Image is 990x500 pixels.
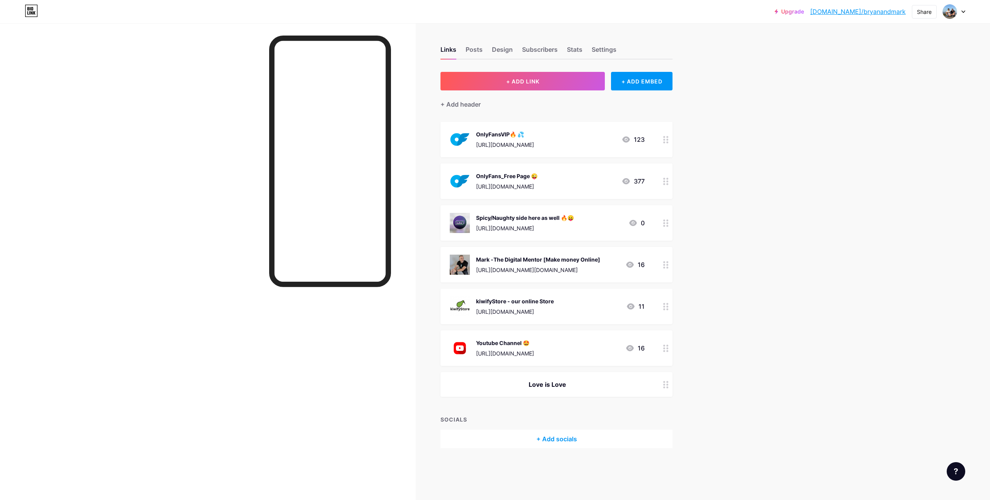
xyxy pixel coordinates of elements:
[625,344,645,353] div: 16
[476,224,574,232] div: [URL][DOMAIN_NAME]
[476,349,534,357] div: [URL][DOMAIN_NAME]
[942,4,957,19] img: Bryan-and Mark
[476,182,538,190] div: [URL][DOMAIN_NAME]
[506,78,539,85] span: + ADD LINK
[450,255,470,275] img: Mark -The Digital Mentor [Make money Online]
[628,218,645,228] div: 0
[476,172,538,180] div: OnlyFans_Free Page 😜
[522,45,558,59] div: Subscribers
[440,45,456,59] div: Links
[440,100,481,109] div: + Add header
[450,129,470,150] img: OnlyFansVIP🔥 💦
[440,430,673,448] div: + Add socials
[476,266,600,274] div: [URL][DOMAIN_NAME][DOMAIN_NAME]
[476,339,534,347] div: Youtube Channel 🤩
[476,255,600,264] div: Mark -The Digital Mentor [Make money Online]
[621,177,645,186] div: 377
[476,308,554,316] div: [URL][DOMAIN_NAME]
[917,8,932,16] div: Share
[466,45,483,59] div: Posts
[621,135,645,144] div: 123
[440,415,673,423] div: SOCIALS
[450,338,470,358] img: Youtube Channel 🤩
[611,72,673,90] div: + ADD EMBED
[476,214,574,222] div: Spicy/Naughty side here as well 🔥😛
[592,45,616,59] div: Settings
[810,7,906,16] a: [DOMAIN_NAME]/bryanandmark
[450,296,470,316] img: kiwifyStore - our online Store
[775,9,804,15] a: Upgrade
[450,380,645,389] div: Love is Love
[450,213,470,233] img: Spicy/Naughty side here as well 🔥😛
[450,171,470,191] img: OnlyFans_Free Page 😜
[567,45,582,59] div: Stats
[476,141,534,149] div: [URL][DOMAIN_NAME]
[476,130,534,138] div: OnlyFansVIP🔥 💦
[492,45,513,59] div: Design
[476,297,554,305] div: kiwifyStore - our online Store
[626,302,645,311] div: 11
[625,260,645,269] div: 16
[440,72,605,90] button: + ADD LINK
